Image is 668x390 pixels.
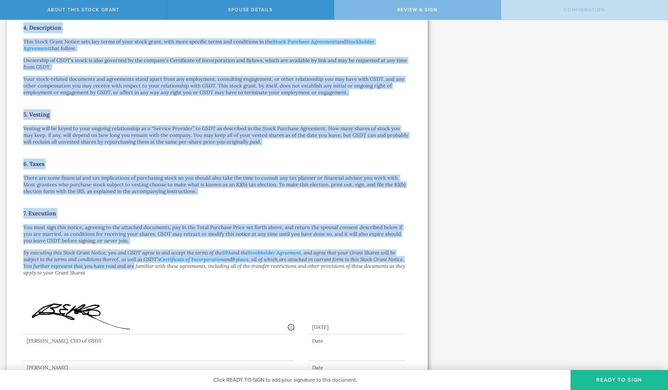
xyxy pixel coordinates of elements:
span: About this stock grant [47,7,120,13]
iframe: Chat Widget [635,338,668,370]
span: Click READY TO SIGN to add your signature to this document. [213,377,357,383]
div: Date [309,364,406,371]
a: SPA [222,249,231,256]
span: Review & Sign [397,7,438,13]
p: There are some financial and tax implications of purchasing stock so you should also take the tim... [23,175,411,195]
h2: 4. Description [23,22,411,33]
a: Stockholder Agreement [248,249,301,256]
button: Ready to Sign [571,370,668,390]
div: [PERSON_NAME] [23,364,294,371]
em: By executing this Stock Grant Notice, you and GSDT agree to and accept the terms of the and the ,... [23,249,405,276]
span: Confirmation [564,7,605,13]
a: Bylaws [232,256,249,262]
p: You must sign this notice, agreeing to the attached documents, pay in the Total Purchase Price se... [23,224,411,244]
img: 2fIK38AAAAGSURBVAMA5+ZthoQtjQIAAAAASUVORK5CYII= [27,285,212,336]
div: [DATE] [309,317,406,334]
p: Your stock-related documents and agreements stand apart from any employment, consulting engagemen... [23,76,411,96]
p: This Stock Grant Notice sets key terms of your stock grant, with more specific terms and conditio... [23,38,411,52]
a: Stock Purchase Agreement [273,38,337,45]
p: Ownership of GSDT’s stock is also governed by the company’s Certificate of Incorporation and Byla... [23,57,411,70]
h2: 7. Execution [23,208,411,219]
h2: 6. Taxes [23,159,411,169]
a: Stockholder Agreement [23,38,375,51]
h2: 5. Vesting [23,109,411,120]
a: Certificate of Incorporation [160,256,224,262]
span: Spouse Details [228,7,272,13]
p: Vesting will be keyed to your ongoing relationship as a “Service Provider” to GSDT as described i... [23,125,411,145]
